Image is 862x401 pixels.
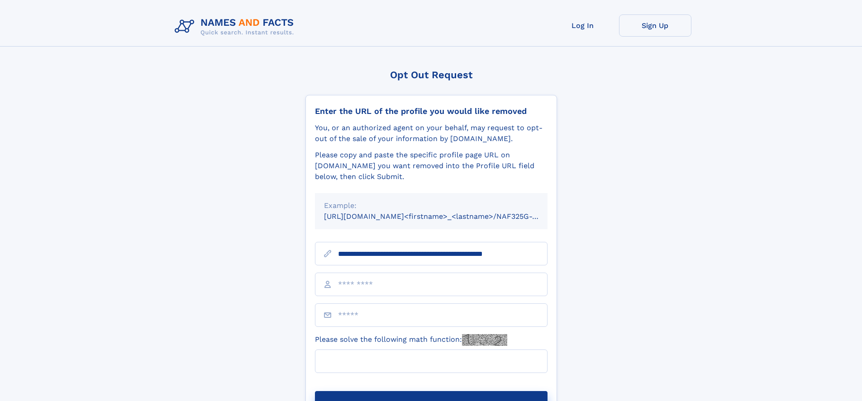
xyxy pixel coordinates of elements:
[315,106,548,116] div: Enter the URL of the profile you would like removed
[324,200,538,211] div: Example:
[547,14,619,37] a: Log In
[324,212,565,221] small: [URL][DOMAIN_NAME]<firstname>_<lastname>/NAF325G-xxxxxxxx
[315,123,548,144] div: You, or an authorized agent on your behalf, may request to opt-out of the sale of your informatio...
[305,69,557,80] div: Opt Out Request
[315,150,548,182] div: Please copy and paste the specific profile page URL on [DOMAIN_NAME] you want removed into the Pr...
[315,334,507,346] label: Please solve the following math function:
[171,14,301,39] img: Logo Names and Facts
[619,14,691,37] a: Sign Up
